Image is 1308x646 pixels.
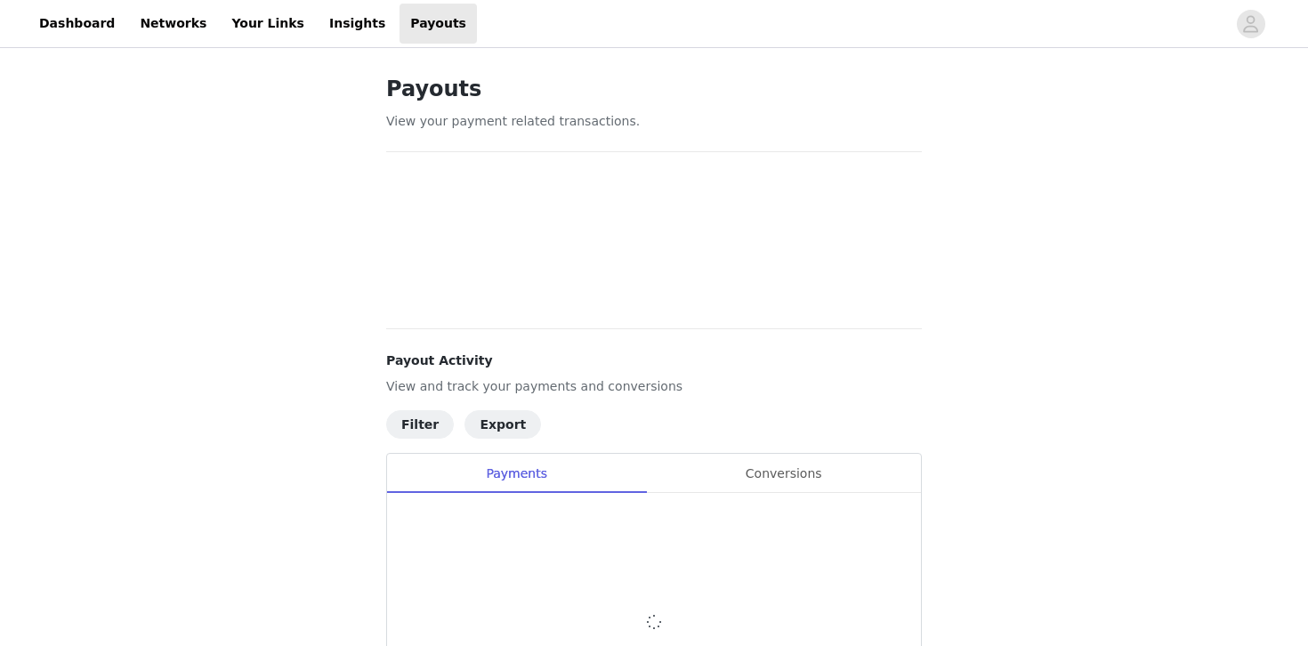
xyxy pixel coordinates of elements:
div: avatar [1242,10,1259,38]
p: View and track your payments and conversions [386,377,922,396]
div: Conversions [646,454,921,494]
h4: Payout Activity [386,351,922,370]
a: Your Links [221,4,315,44]
a: Payouts [400,4,477,44]
p: View your payment related transactions. [386,112,922,131]
a: Networks [129,4,217,44]
button: Export [464,410,541,439]
button: Filter [386,410,454,439]
h1: Payouts [386,73,922,105]
div: Payments [387,454,646,494]
a: Dashboard [28,4,125,44]
a: Insights [319,4,396,44]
